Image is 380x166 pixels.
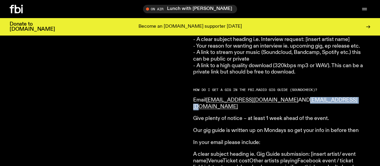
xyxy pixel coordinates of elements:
p: Become an [DOMAIN_NAME] supporter [DATE] [138,24,242,30]
h2: HOW DO I GET A GIG IN THE FB i. RADIO GIG GUIDE (SOUNDCHECK)? [193,88,366,92]
a: [EMAIL_ADDRESS][DOMAIN_NAME] [206,97,298,103]
p: Email AND [193,97,366,110]
p: Give plenty of notice – at least 1 week ahead of the event. [193,115,366,122]
button: On AirLunch with [PERSON_NAME] [143,5,237,13]
p: - A clear subject heading i.e. Interview request: [insert artist name] - Your reason for wanting ... [193,36,366,76]
p: Our gig guide is written up on Mondays so get your info in before then [193,127,366,134]
h3: Donate to [DOMAIN_NAME] [10,22,55,32]
p: In your email please include: [193,139,366,146]
a: [EMAIL_ADDRESS][DOMAIN_NAME] [193,97,357,109]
